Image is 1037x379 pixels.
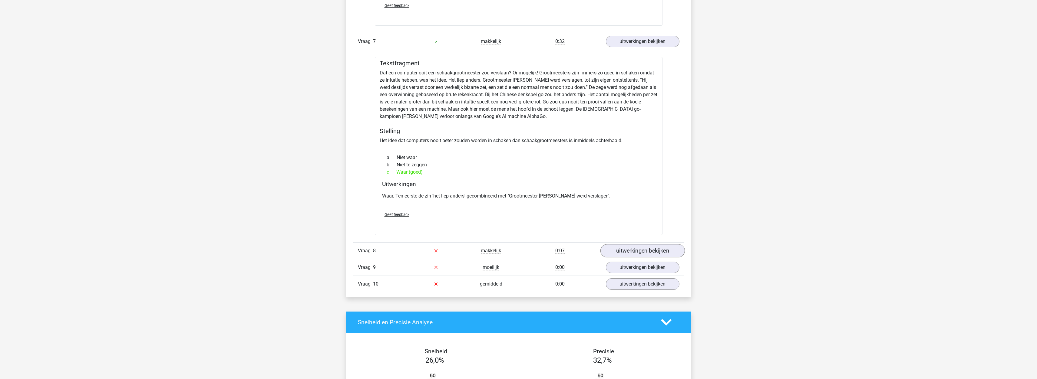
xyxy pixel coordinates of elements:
a: uitwerkingen bekijken [606,278,679,290]
span: makkelijk [481,248,501,254]
span: c [387,168,396,176]
span: a [387,154,397,161]
span: gemiddeld [480,281,502,287]
div: Niet waar [382,154,655,161]
span: b [387,161,397,168]
span: Vraag [358,38,373,45]
span: 0:32 [555,38,565,44]
span: 26,0% [425,356,444,364]
h4: Snelheid en Precisie Analyse [358,319,652,326]
h4: Uitwerkingen [382,181,655,188]
h4: Snelheid [358,348,514,355]
span: 0:00 [555,281,565,287]
span: 7 [373,38,376,44]
span: Vraag [358,264,373,271]
span: 32,7% [593,356,612,364]
p: Waar. Ten eerste de zin 'het liep anders' gecombineerd met "Grootmeester [PERSON_NAME] werd versl... [382,192,655,200]
a: uitwerkingen bekijken [600,244,685,257]
a: uitwerkingen bekijken [606,36,679,47]
span: 9 [373,264,376,270]
span: 10 [373,281,378,287]
h4: Precisie [526,348,682,355]
h5: Tekstfragment [380,60,658,67]
div: Dat een computer ooit een schaakgrootmeester zou verslaan? Onmogelijk! Grootmeesters zijn immers ... [375,57,662,235]
span: Geef feedback [385,3,409,8]
span: 8 [373,248,376,253]
a: uitwerkingen bekijken [606,262,679,273]
div: Niet te zeggen [382,161,655,168]
h5: Stelling [380,127,658,135]
span: 0:07 [555,248,565,254]
div: Waar (goed) [382,168,655,176]
span: makkelijk [481,38,501,44]
span: Vraag [358,247,373,254]
span: Vraag [358,280,373,288]
span: 0:00 [555,264,565,270]
span: Geef feedback [385,212,409,217]
span: moeilijk [483,264,499,270]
